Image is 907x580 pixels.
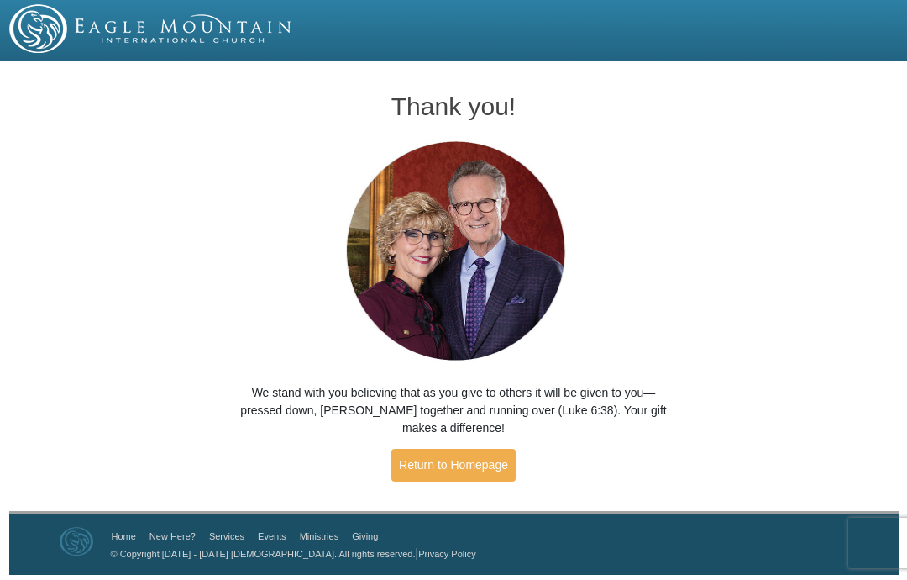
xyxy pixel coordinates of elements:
img: Pastors George and Terri Pearsons [330,136,578,367]
a: Events [258,531,286,541]
a: Home [112,531,136,541]
p: We stand with you believing that as you give to others it will be given to you—pressed down, [PER... [236,384,672,437]
img: Eagle Mountain International Church [60,527,93,556]
img: EMIC [9,4,293,53]
p: | [105,545,476,562]
h1: Thank you! [236,92,672,120]
a: Privacy Policy [418,549,475,559]
a: © Copyright [DATE] - [DATE] [DEMOGRAPHIC_DATA]. All rights reserved. [111,549,416,559]
a: Return to Homepage [391,449,516,482]
a: New Here? [149,531,196,541]
a: Ministries [300,531,338,541]
a: Giving [352,531,378,541]
a: Services [209,531,244,541]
